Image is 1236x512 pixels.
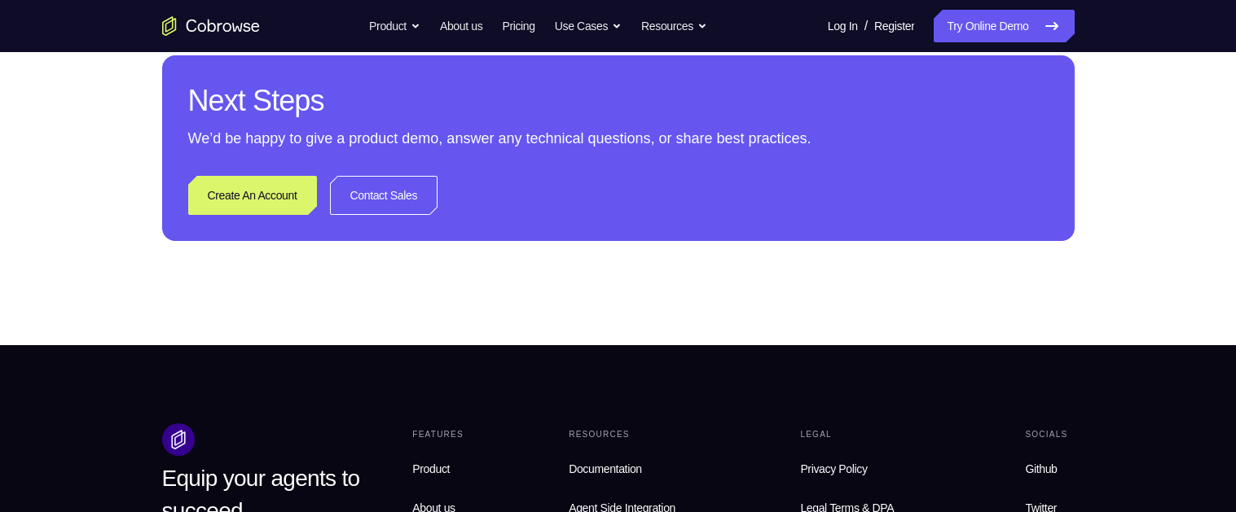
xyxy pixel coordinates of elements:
[188,127,1049,150] p: We’d be happy to give a product demo, answer any technical questions, or share best practices.
[569,462,642,475] span: Documentation
[562,423,702,446] div: Resources
[406,423,470,446] div: Features
[1018,453,1074,485] a: Github
[562,453,702,485] a: Documentation
[828,10,858,42] a: Log In
[188,176,317,215] a: Create An Account
[800,462,867,475] span: Privacy Policy
[555,10,622,42] button: Use Cases
[440,10,482,42] a: About us
[864,16,868,36] span: /
[406,453,470,485] a: Product
[162,16,260,36] a: Go to the home page
[1025,462,1057,475] span: Github
[641,10,707,42] button: Resources
[502,10,534,42] a: Pricing
[369,10,420,42] button: Product
[874,10,914,42] a: Register
[794,453,927,485] a: Privacy Policy
[934,10,1074,42] a: Try Online Demo
[412,462,450,475] span: Product
[794,423,927,446] div: Legal
[1018,423,1074,446] div: Socials
[330,176,438,215] a: Contact Sales
[188,81,1049,120] h2: Next Steps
